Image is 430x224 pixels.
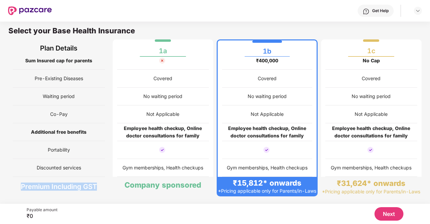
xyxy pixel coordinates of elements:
span: Discounted services [37,161,81,174]
div: No waiting period [352,93,391,100]
div: ₹0 [27,213,58,219]
div: No waiting period [143,93,182,100]
img: cover_tick.svg [262,146,271,154]
div: Not Applicable [251,110,284,118]
div: Gym memberships, Health checkups [227,164,308,171]
div: No Cap [363,57,380,64]
img: cover_tick.svg [158,146,166,154]
div: Not Applicable [355,110,388,118]
div: Employee health checkup, Online doctor consultations for family [325,125,418,139]
img: New Pazcare Logo [8,6,52,15]
div: Not Applicable [146,110,179,118]
div: Payable amount [27,207,58,213]
img: not_cover_cross.svg [158,57,166,65]
span: Portability [48,143,70,156]
div: Plan Details [13,39,105,57]
div: Company sponsored [124,180,201,190]
div: Select your Base Health Insurance [8,26,422,39]
div: ₹31,624* onwards [337,179,405,188]
div: Covered [153,75,172,82]
span: Waiting period [43,90,75,103]
span: Additional free benefits [31,126,86,138]
div: Covered [258,75,277,82]
img: cover_tick.svg [366,146,374,154]
div: Gym memberships, Health checkups [122,164,203,171]
span: Sum Insured cap for parents [25,54,92,67]
span: Pre-Existing Diseases [35,72,83,85]
div: Employee health checkup, Online doctor consultations for family [222,125,312,139]
div: 1c [367,41,375,55]
div: Covered [362,75,381,82]
div: ₹15,812* onwards [233,178,301,188]
span: Co-Pay [50,108,68,121]
div: ₹400,000 [256,57,278,64]
img: svg+xml;base64,PHN2ZyBpZD0iRHJvcGRvd24tMzJ4MzIiIHhtbG5zPSJodHRwOi8vd3d3LnczLm9yZy8yMDAwL3N2ZyIgd2... [415,8,421,13]
div: Premium Including GST [13,177,105,196]
div: Employee health checkup, Online doctor consultations for family [117,125,209,139]
div: 1a [159,41,167,55]
div: No waiting period [248,93,287,100]
div: 1b [263,42,271,55]
div: *Pricing applicable only for Parents/in-Laws [218,188,316,194]
div: Get Help [372,8,389,13]
div: *Pricing applicable only for Parents/in-Laws [322,188,420,195]
button: Next [374,207,403,221]
img: svg+xml;base64,PHN2ZyBpZD0iSGVscC0zMngzMiIgeG1sbnM9Imh0dHA6Ly93d3cudzMub3JnLzIwMDAvc3ZnIiB3aWR0aD... [363,8,369,15]
div: Gym memberships, Health checkups [331,164,411,171]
